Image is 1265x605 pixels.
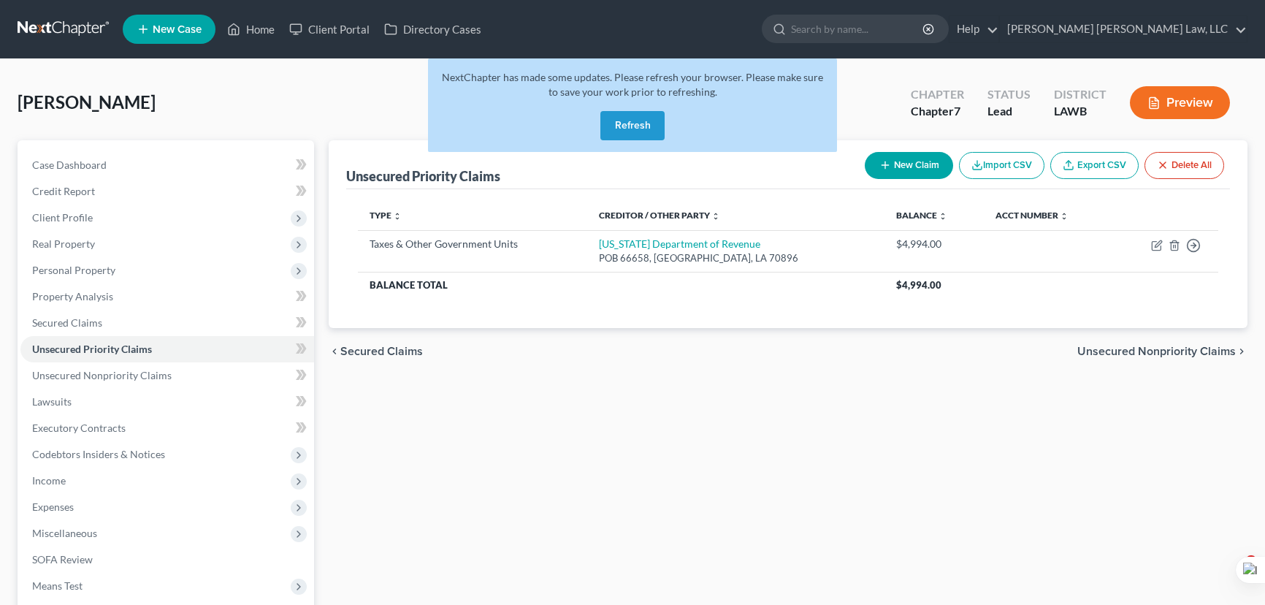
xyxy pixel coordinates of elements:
[32,501,74,513] span: Expenses
[954,104,960,118] span: 7
[1077,346,1247,357] button: Unsecured Nonpriority Claims chevron_right
[153,24,202,35] span: New Case
[32,343,152,355] span: Unsecured Priority Claims
[911,86,964,103] div: Chapter
[32,553,93,566] span: SOFA Review
[959,152,1044,179] button: Import CSV
[599,237,760,250] a: [US_STATE] Department of Revenue
[20,152,314,178] a: Case Dashboard
[711,212,720,221] i: unfold_more
[20,415,314,441] a: Executory Contracts
[358,272,884,298] th: Balance Total
[18,91,156,113] span: [PERSON_NAME]
[1130,86,1230,119] button: Preview
[1060,212,1069,221] i: unfold_more
[1000,16,1247,42] a: [PERSON_NAME] [PERSON_NAME] Law, LLC
[1236,346,1247,357] i: chevron_right
[911,103,964,120] div: Chapter
[32,185,95,197] span: Credit Report
[949,16,998,42] a: Help
[329,346,423,357] button: chevron_left Secured Claims
[32,211,93,224] span: Client Profile
[600,111,665,140] button: Refresh
[987,103,1031,120] div: Lead
[329,346,340,357] i: chevron_left
[1245,555,1257,567] span: 3
[939,212,947,221] i: unfold_more
[1215,555,1250,590] iframe: Intercom live chat
[20,336,314,362] a: Unsecured Priority Claims
[220,16,282,42] a: Home
[20,310,314,336] a: Secured Claims
[340,346,423,357] span: Secured Claims
[32,395,72,408] span: Lawsuits
[32,422,126,434] span: Executory Contracts
[393,212,402,221] i: unfold_more
[32,316,102,329] span: Secured Claims
[32,264,115,276] span: Personal Property
[32,237,95,250] span: Real Property
[995,210,1069,221] a: Acct Number unfold_more
[282,16,377,42] a: Client Portal
[32,448,165,460] span: Codebtors Insiders & Notices
[865,152,953,179] button: New Claim
[32,159,107,171] span: Case Dashboard
[791,15,925,42] input: Search by name...
[377,16,489,42] a: Directory Cases
[32,290,113,302] span: Property Analysis
[1054,103,1107,120] div: LAWB
[346,167,500,185] div: Unsecured Priority Claims
[32,474,66,487] span: Income
[896,279,941,291] span: $4,994.00
[896,237,972,251] div: $4,994.00
[20,362,314,389] a: Unsecured Nonpriority Claims
[32,369,172,381] span: Unsecured Nonpriority Claims
[987,86,1031,103] div: Status
[442,71,823,98] span: NextChapter has made some updates. Please refresh your browser. Please make sure to save your wor...
[1077,346,1236,357] span: Unsecured Nonpriority Claims
[1054,86,1107,103] div: District
[599,210,720,221] a: Creditor / Other Party unfold_more
[599,251,873,265] div: POB 66658, [GEOGRAPHIC_DATA], LA 70896
[20,547,314,573] a: SOFA Review
[32,579,83,592] span: Means Test
[1144,152,1224,179] button: Delete All
[20,178,314,205] a: Credit Report
[32,527,97,539] span: Miscellaneous
[1050,152,1139,179] a: Export CSV
[20,284,314,310] a: Property Analysis
[370,210,402,221] a: Type unfold_more
[370,237,576,251] div: Taxes & Other Government Units
[896,210,947,221] a: Balance unfold_more
[20,389,314,415] a: Lawsuits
